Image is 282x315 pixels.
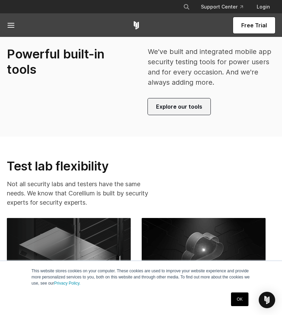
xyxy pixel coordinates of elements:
[132,21,141,29] a: Corellium Home
[54,281,80,286] a: Privacy Policy.
[259,292,275,308] div: Open Intercom Messenger
[231,292,248,306] a: OK
[31,268,251,286] p: This website stores cookies on your computer. These cookies are used to improve your website expe...
[148,98,210,115] a: Explore our tools
[142,218,266,295] img: Corellium platform cloud service
[241,21,267,29] span: Free Trial
[178,1,275,13] div: Navigation Menu
[251,1,275,13] a: Login
[195,1,248,13] a: Support Center
[7,218,131,295] img: Dedicated servers for the AWS cloud
[156,102,202,111] span: Explore our tools
[7,159,158,174] h3: Test lab flexibility
[7,46,108,77] h3: Powerful built-in tools
[7,179,158,207] p: Not all security labs and testers have the same needs. We know that Corellium is built by securit...
[148,47,271,86] span: We've built and integrated mobile app security testing tools for power users and for every occasi...
[233,17,275,33] a: Free Trial
[180,1,193,13] button: Search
